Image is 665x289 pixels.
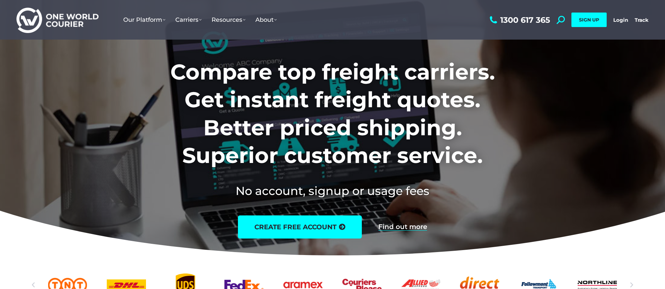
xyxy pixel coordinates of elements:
span: Carriers [175,16,202,23]
a: Track [635,17,649,23]
a: Find out more [378,223,427,231]
a: Resources [207,10,250,30]
a: About [250,10,282,30]
a: create free account [238,215,362,239]
a: 1300 617 365 [488,16,550,24]
span: SIGN UP [579,17,599,23]
a: Login [613,17,628,23]
a: SIGN UP [571,13,607,27]
a: Our Platform [118,10,170,30]
span: About [255,16,277,23]
a: Carriers [170,10,207,30]
span: Our Platform [123,16,165,23]
img: One World Courier [16,7,99,33]
h1: Compare top freight carriers. Get instant freight quotes. Better priced shipping. Superior custom... [127,58,538,170]
span: Resources [212,16,246,23]
h2: No account, signup or usage fees [127,183,538,199]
